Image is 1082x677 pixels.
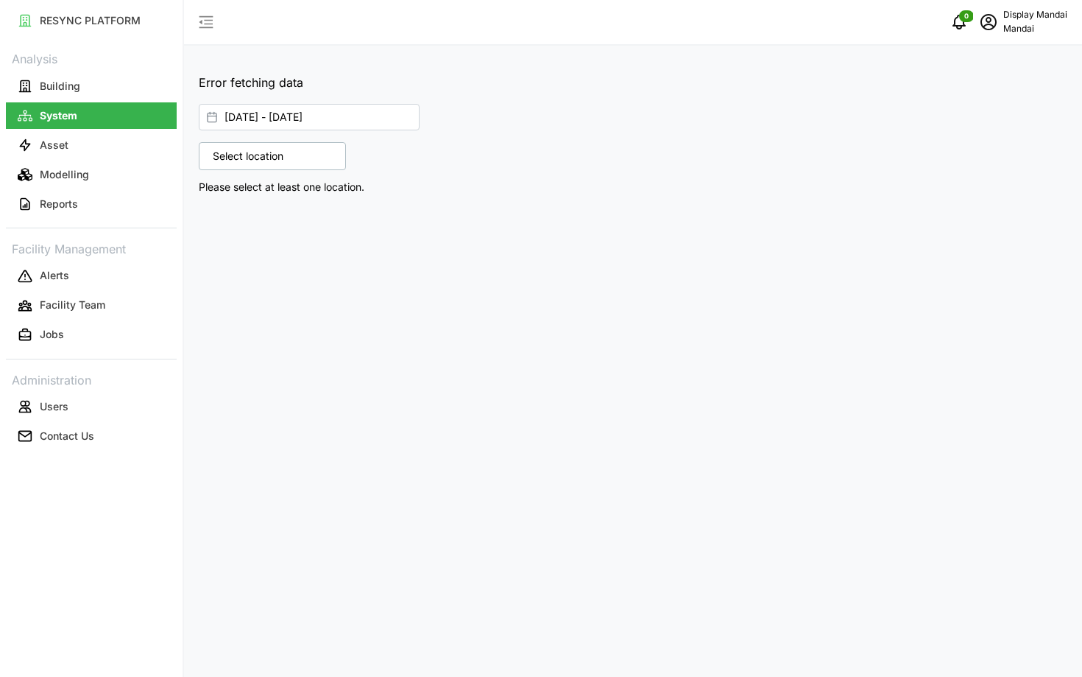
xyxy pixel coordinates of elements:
[6,47,177,69] p: Analysis
[6,423,177,449] button: Contact Us
[6,262,177,291] a: Alerts
[974,7,1003,37] button: schedule
[6,421,177,451] a: Contact Us
[40,79,80,94] p: Building
[944,7,974,37] button: notifications
[40,268,69,283] p: Alerts
[6,189,177,219] a: Reports
[40,399,68,414] p: Users
[205,149,291,164] p: Select location
[964,11,969,21] span: 0
[1003,8,1067,22] p: Display Mandai
[40,429,94,443] p: Contact Us
[6,191,177,217] button: Reports
[6,263,177,290] button: Alerts
[6,7,177,34] button: RESYNC PLATFORM
[40,167,89,182] p: Modelling
[6,160,177,189] a: Modelling
[6,132,177,158] button: Asset
[40,138,68,152] p: Asset
[199,74,303,92] div: Error fetching data
[6,291,177,320] a: Facility Team
[6,392,177,421] a: Users
[40,327,64,342] p: Jobs
[6,73,177,99] button: Building
[199,179,627,195] p: Please select at least one location.
[6,130,177,160] a: Asset
[6,393,177,420] button: Users
[6,322,177,348] button: Jobs
[40,108,77,123] p: System
[6,320,177,350] a: Jobs
[40,298,105,312] p: Facility Team
[6,102,177,129] button: System
[40,13,141,28] p: RESYNC PLATFORM
[6,292,177,319] button: Facility Team
[6,237,177,259] p: Facility Management
[40,197,78,211] p: Reports
[6,368,177,390] p: Administration
[6,101,177,130] a: System
[1003,22,1067,36] p: Mandai
[6,161,177,188] button: Modelling
[6,6,177,35] a: RESYNC PLATFORM
[6,71,177,101] a: Building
